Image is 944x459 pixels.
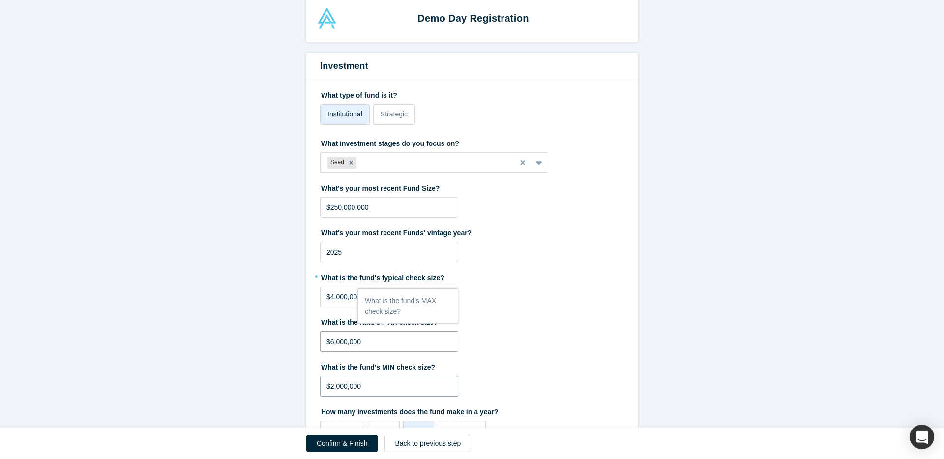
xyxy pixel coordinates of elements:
input: $ [320,287,458,307]
label: What investment stages do you focus on? [320,135,624,149]
input: $ [320,197,458,218]
span: 1 or fewer [327,427,358,434]
input: YYYY [320,242,458,262]
div: What is the fund's MAX check size? [358,289,458,323]
span: 12 or more [445,427,478,434]
label: What is the fund's typical check size? [320,269,624,283]
span: 2-4 [380,427,389,434]
button: Confirm & Finish [306,435,378,452]
div: Seed [327,157,346,169]
label: What type of fund is it? [320,87,624,101]
label: How many investments does the fund make in a year? [320,403,624,417]
span: 5-12 [412,427,426,434]
span: Strategic [381,110,408,118]
button: Back to previous step [384,435,471,452]
label: What is the fund's MIN check size? [320,359,624,373]
div: Remove Seed [346,157,356,169]
label: What is the fund's MAX check size? [320,314,624,328]
input: $ [320,376,458,397]
strong: Demo Day Registration [417,13,529,24]
label: What's your most recent Fund Size? [320,180,624,194]
span: Institutional [327,110,362,118]
label: What's your most recent Funds' vintage year? [320,225,624,238]
img: Alchemist Accelerator Logo [317,8,337,29]
h3: Investment [320,59,624,73]
input: $ [320,331,458,352]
